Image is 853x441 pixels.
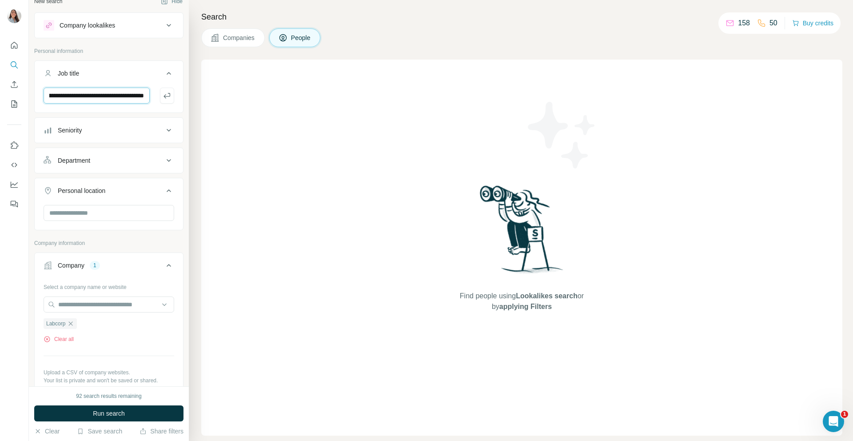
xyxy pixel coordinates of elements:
[60,21,115,30] div: Company lookalikes
[93,409,125,418] span: Run search
[44,280,174,291] div: Select a company name or website
[35,120,183,141] button: Seniority
[44,377,174,385] p: Your list is private and won't be saved or shared.
[34,239,183,247] p: Company information
[46,320,65,328] span: Labcorp
[44,335,74,343] button: Clear all
[58,156,90,165] div: Department
[7,196,21,212] button: Feedback
[77,427,122,436] button: Save search
[76,392,141,400] div: 92 search results remaining
[7,137,21,153] button: Use Surfe on LinkedIn
[34,405,183,421] button: Run search
[7,157,21,173] button: Use Surfe API
[7,76,21,92] button: Enrich CSV
[522,95,602,175] img: Surfe Illustration - Stars
[35,63,183,88] button: Job title
[769,18,777,28] p: 50
[7,9,21,23] img: Avatar
[223,33,255,42] span: Companies
[291,33,311,42] span: People
[35,15,183,36] button: Company lookalikes
[58,69,79,78] div: Job title
[35,180,183,205] button: Personal location
[201,11,842,23] h4: Search
[841,411,848,418] span: 1
[58,186,105,195] div: Personal location
[34,47,183,55] p: Personal information
[823,411,844,432] iframe: Intercom live chat
[35,150,183,171] button: Department
[516,292,578,300] span: Lookalikes search
[792,17,833,29] button: Buy credits
[499,303,552,310] span: applying Filters
[450,291,593,312] span: Find people using or by
[35,255,183,280] button: Company1
[34,427,60,436] button: Clear
[7,37,21,53] button: Quick start
[7,96,21,112] button: My lists
[44,369,174,377] p: Upload a CSV of company websites.
[7,176,21,192] button: Dashboard
[738,18,750,28] p: 158
[90,261,100,269] div: 1
[58,261,84,270] div: Company
[58,126,82,135] div: Seniority
[476,183,568,282] img: Surfe Illustration - Woman searching with binoculars
[140,427,183,436] button: Share filters
[7,57,21,73] button: Search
